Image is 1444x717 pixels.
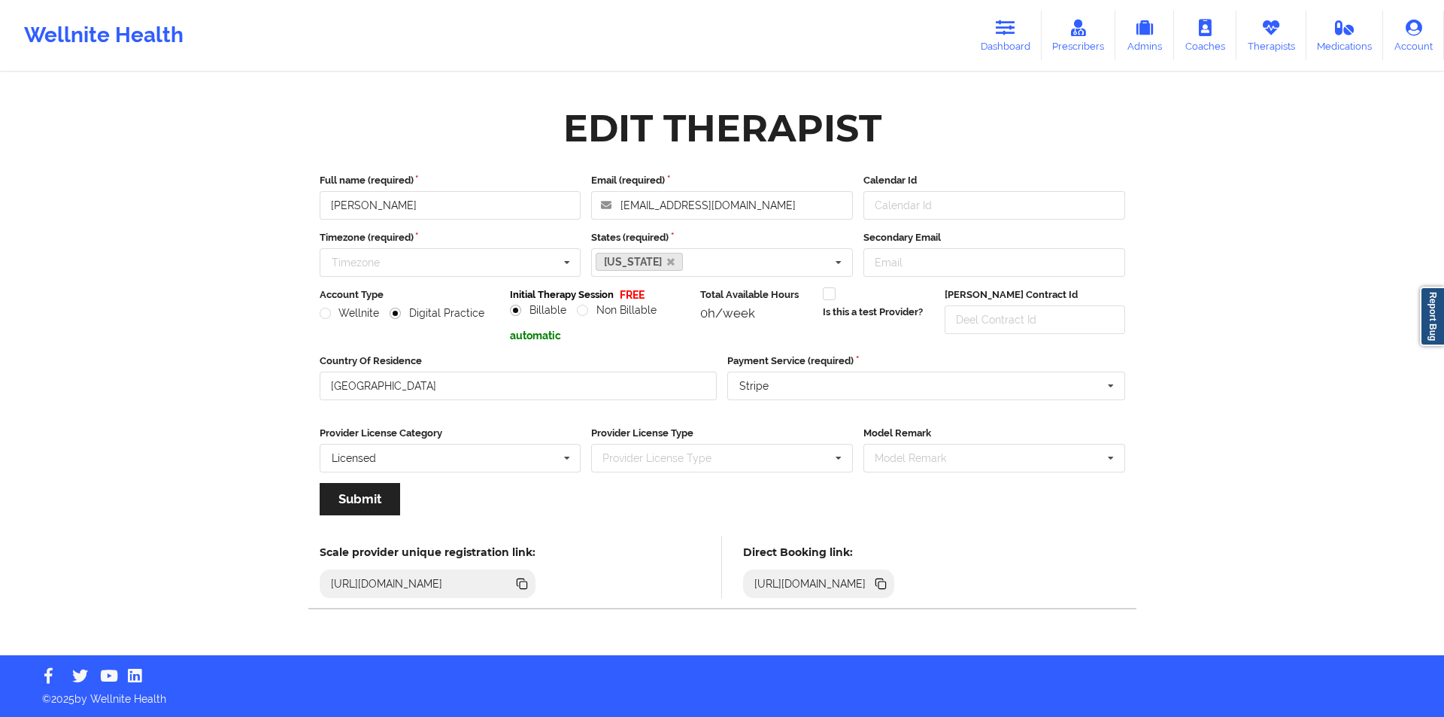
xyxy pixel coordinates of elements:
label: Payment Service (required) [727,354,1125,369]
label: Email (required) [591,173,853,188]
input: Calendar Id [863,191,1125,220]
a: Report Bug [1420,287,1444,346]
a: Prescribers [1042,11,1116,60]
label: Wellnite [320,307,380,320]
h5: Scale provider unique registration link: [320,545,535,559]
label: States (required) [591,230,853,245]
label: Model Remark [863,426,1125,441]
div: Timezone [332,257,380,268]
label: Secondary Email [863,230,1125,245]
input: Deel Contract Id [945,305,1124,334]
div: 0h/week [700,305,811,321]
input: Full name [320,191,581,220]
a: Account [1383,11,1444,60]
label: Calendar Id [863,173,1125,188]
div: Model Remark [871,450,968,467]
a: Coaches [1174,11,1236,60]
div: Edit Therapist [563,105,881,152]
div: Provider License Type [599,450,733,467]
label: [PERSON_NAME] Contract Id [945,287,1124,302]
label: Billable [510,304,566,317]
label: Non Billable [577,304,657,317]
label: Provider License Category [320,426,581,441]
a: Medications [1306,11,1384,60]
h5: Direct Booking link: [743,545,894,559]
input: Email address [591,191,853,220]
a: Admins [1115,11,1174,60]
label: Initial Therapy Session [510,287,614,302]
label: Total Available Hours [700,287,811,302]
p: © 2025 by Wellnite Health [32,681,1412,706]
a: Therapists [1236,11,1306,60]
label: Provider License Type [591,426,853,441]
a: Dashboard [969,11,1042,60]
div: Stripe [739,381,769,391]
div: [URL][DOMAIN_NAME] [748,576,872,591]
label: Is this a test Provider? [823,305,923,320]
a: [US_STATE] [596,253,683,271]
label: Full name (required) [320,173,581,188]
label: Digital Practice [390,307,484,320]
div: [URL][DOMAIN_NAME] [325,576,449,591]
p: FREE [620,287,645,302]
button: Submit [320,483,400,515]
p: automatic [510,328,690,343]
input: Email [863,248,1125,277]
label: Account Type [320,287,499,302]
label: Timezone (required) [320,230,581,245]
label: Country Of Residence [320,354,717,369]
div: Licensed [332,453,376,463]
